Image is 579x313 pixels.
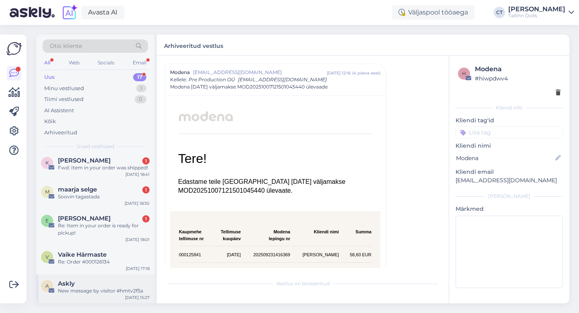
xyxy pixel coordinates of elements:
[142,186,150,194] div: 1
[291,264,339,279] td: [PERSON_NAME]
[81,6,124,19] a: Avasta AI
[44,84,84,93] div: Minu vestlused
[125,294,150,301] div: [DATE] 15:27
[462,70,466,76] span: h
[50,42,82,50] span: Otsi kliente
[44,129,77,137] div: Arhiveeritud
[212,224,241,246] th: Tellimuse kuupäev
[327,70,351,76] div: [DATE] 12:16
[508,12,565,19] div: Tallinn Dolls
[131,58,148,68] div: Email
[6,41,22,56] img: Askly Logo
[45,254,49,260] span: V
[178,151,207,166] span: Tere!
[212,264,241,279] td: [DATE]
[179,247,211,263] td: 000125841
[456,176,563,185] p: [EMAIL_ADDRESS][DOMAIN_NAME]
[58,164,150,171] div: Fwd: Item in your order was shipped!
[508,6,574,19] a: [PERSON_NAME]Tallinn Dolls
[178,178,345,194] span: Edastame teile [GEOGRAPHIC_DATA] [DATE] väljamakse MOD20251007121501045440 ülevaate.
[238,76,327,82] span: [EMAIL_ADDRESS][DOMAIN_NAME]
[58,222,150,237] div: Re: Item in your order is ready for pickup!
[45,218,49,224] span: E
[133,73,146,81] div: 17
[179,264,211,279] td: 000125847
[44,107,74,115] div: AI Assistent
[45,283,49,289] span: A
[45,160,49,166] span: K
[340,264,372,279] td: 144,30 EUR
[142,215,150,222] div: 1
[456,126,563,138] input: Lisa tag
[58,193,150,200] div: Soovin tagastada
[456,104,563,111] div: Kliendi info
[242,247,290,263] td: 202509231416369
[135,95,146,103] div: 0
[136,84,146,93] div: 1
[242,224,290,246] th: Modena lepingu nr
[179,224,211,246] th: Kaupmehe tellimuse nr
[189,76,235,82] span: Pre Production OÜ
[44,117,56,126] div: Kõik
[291,247,339,263] td: [PERSON_NAME]
[125,200,150,206] div: [DATE] 18:30
[96,58,116,68] div: Socials
[291,224,339,246] th: Kliendi nimi
[45,189,49,195] span: m
[456,205,563,213] p: Märkmed
[142,157,150,165] div: 1
[352,70,380,76] div: ( 4 päeva eest )
[212,247,241,263] td: [DATE]
[456,154,554,163] input: Lisa nimi
[170,83,328,91] span: Modena [DATE] väljamakse MOD20251007121501045440 ülevaade
[456,168,563,176] p: Kliendi email
[61,4,78,21] img: explore-ai
[43,58,52,68] div: All
[494,7,505,18] div: CT
[44,95,84,103] div: Tiimi vestlused
[475,74,561,83] div: # hiwpdwv4
[276,280,330,287] span: Vestlus on blokeeritud
[242,264,290,279] td: 202509231618053
[193,69,327,76] span: [EMAIL_ADDRESS][DOMAIN_NAME]
[58,186,97,193] span: maarja selge
[67,58,81,68] div: Web
[340,247,372,263] td: 58,60 EUR
[58,215,111,222] span: Eha Antonov
[456,193,563,200] div: [PERSON_NAME]
[125,237,150,243] div: [DATE] 18:01
[58,251,107,258] span: Vaike Härmaste
[77,143,114,150] span: Uued vestlused
[126,266,150,272] div: [DATE] 17:18
[58,287,150,294] div: New message by visitor #hmtv2f5a
[178,111,234,121] img: Modena logo
[170,76,187,82] span: Kellele :
[340,224,372,246] th: Summa
[475,64,561,74] div: Modena
[392,5,474,20] div: Väljaspool tööaega
[44,73,55,81] div: Uus
[170,69,190,76] span: Modena
[456,116,563,125] p: Kliendi tag'id
[164,39,223,50] label: Arhiveeritud vestlus
[456,142,563,150] p: Kliendi nimi
[508,6,565,12] div: [PERSON_NAME]
[58,280,75,287] span: Askly
[58,258,150,266] div: Re: Order #000126134
[58,157,111,164] span: Kristi Kulu
[125,171,150,177] div: [DATE] 18:41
